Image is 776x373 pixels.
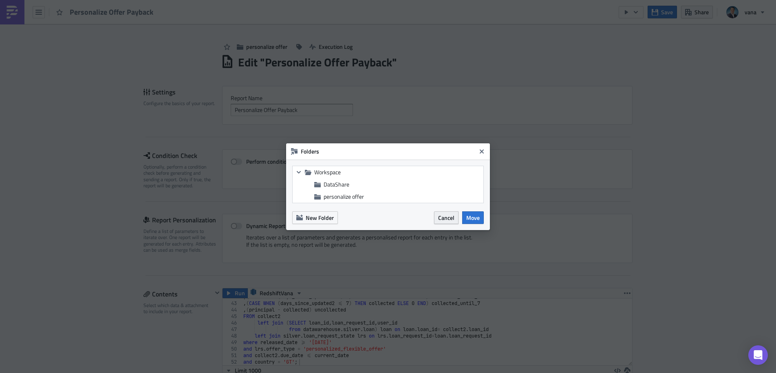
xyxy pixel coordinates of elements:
[292,211,338,224] button: New Folder
[748,345,768,365] div: Open Intercom Messenger
[466,213,480,222] span: Move
[476,145,488,158] button: Close
[462,211,484,224] button: Move
[3,3,389,10] body: Rich Text Area. Press ALT-0 for help.
[3,3,75,10] strong: Payback Personalize Offer
[306,213,334,222] span: New Folder
[438,213,454,222] span: Cancel
[324,180,349,189] span: DataShare
[301,148,476,155] h6: Folders
[324,192,364,201] span: personalize offer
[434,211,459,224] button: Cancel
[314,169,481,176] span: Workspace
